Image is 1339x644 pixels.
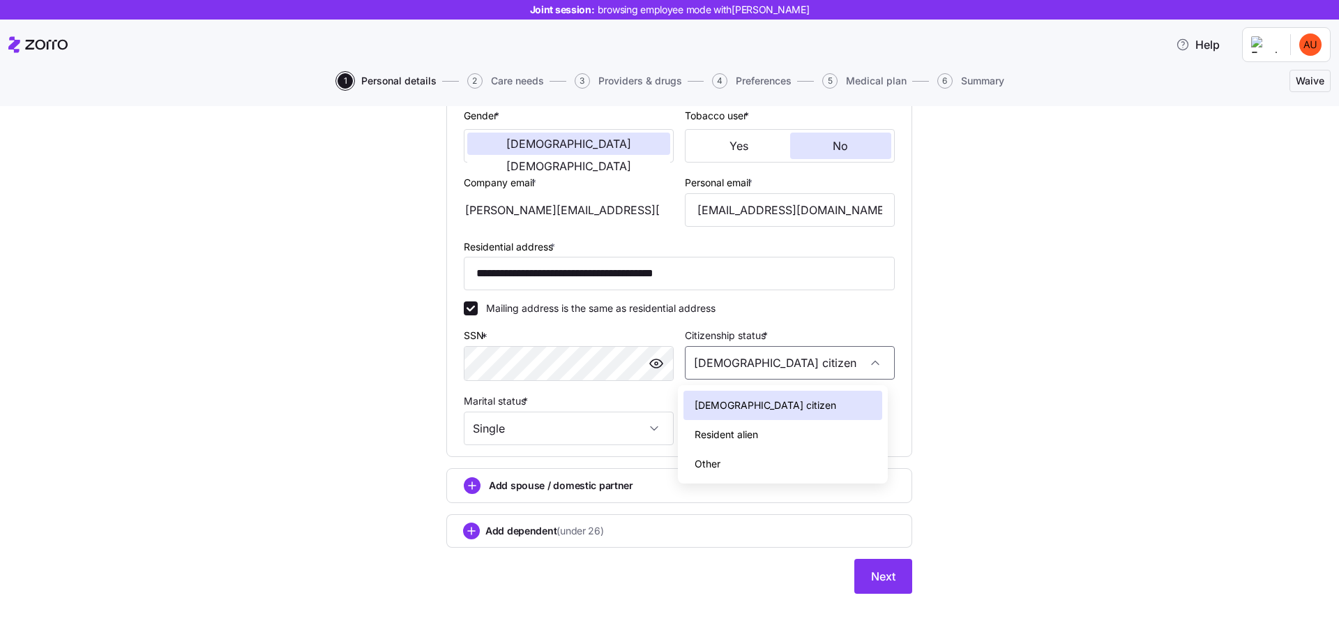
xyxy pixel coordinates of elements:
span: Joint session: [530,3,810,17]
span: Summary [961,76,1004,86]
button: 3Providers & drugs [575,73,682,89]
button: 2Care needs [467,73,544,89]
label: Mailing address is the same as residential address [478,301,716,315]
span: 2 [467,73,483,89]
a: 1Personal details [335,73,437,89]
button: Help [1165,31,1231,59]
img: Employer logo [1251,36,1279,53]
button: 4Preferences [712,73,792,89]
button: Next [854,559,912,594]
span: Other [695,456,720,472]
span: Care needs [491,76,544,86]
img: fa8630ea9dcd68b3396de65fe37fd37d [1299,33,1322,56]
label: Citizenship status [685,328,771,343]
span: Add dependent [485,524,604,538]
span: Next [871,568,895,585]
button: Waive [1289,70,1331,92]
label: SSN [464,328,490,343]
label: Gender [464,108,502,123]
span: Waive [1296,74,1324,88]
input: Select citizenship status [685,346,895,380]
label: Marital status [464,394,531,409]
span: 6 [937,73,953,89]
span: 3 [575,73,590,89]
span: browsing employee mode with [PERSON_NAME] [598,3,810,17]
input: Email [685,193,895,227]
span: Yes [729,140,748,151]
span: Resident alien [695,427,758,442]
svg: add icon [463,523,480,539]
span: Add spouse / domestic partner [489,479,633,493]
span: Preferences [736,76,792,86]
span: 1 [338,73,353,89]
span: 4 [712,73,727,89]
span: [DEMOGRAPHIC_DATA] citizen [695,398,836,413]
span: Providers & drugs [598,76,682,86]
button: 1Personal details [338,73,437,89]
span: [DEMOGRAPHIC_DATA] [506,160,631,172]
button: 5Medical plan [822,73,907,89]
label: Residential address [464,239,558,255]
label: Personal email [685,175,755,190]
span: Personal details [361,76,437,86]
svg: add icon [464,477,481,494]
span: [DEMOGRAPHIC_DATA] [506,138,631,149]
input: Select marital status [464,412,674,445]
span: No [833,140,848,151]
label: Tobacco user [685,108,752,123]
button: 6Summary [937,73,1004,89]
span: Help [1176,36,1220,53]
label: Company email [464,175,539,190]
span: 5 [822,73,838,89]
span: (under 26) [557,524,603,538]
span: Medical plan [846,76,907,86]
